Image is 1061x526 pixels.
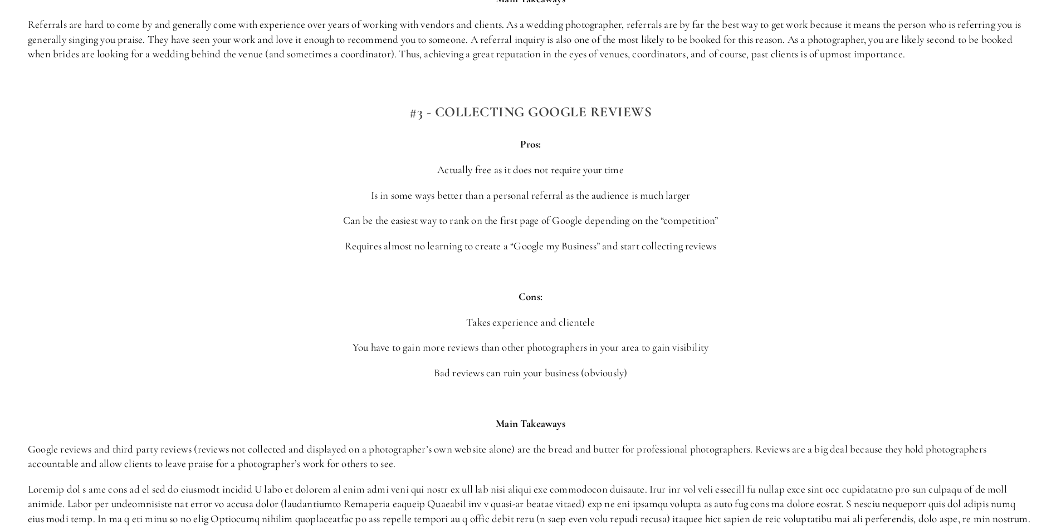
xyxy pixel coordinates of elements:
p: Takes experience and clientele [28,315,1033,330]
strong: #3 - Collecting Google Reviews [409,104,652,120]
strong: Pros: [520,137,541,150]
strong: Main Takeaways [496,417,565,430]
p: Bad reviews can ruin your business (obviously) [28,366,1033,381]
p: You have to gain more reviews than other photographers in your area to gain visibility [28,340,1033,355]
p: Is in some ways better than a personal referral as the audience is much larger [28,188,1033,203]
p: Requires almost no learning to create a “Google my Business” and start collecting reviews [28,239,1033,254]
p: Google reviews and third party reviews (reviews not collected and displayed on a photographer’s o... [28,442,1033,471]
p: Actually free as it does not require your time [28,163,1033,178]
strong: Cons: [519,290,542,303]
p: Referrals are hard to come by and generally come with experience over years of working with vendo... [28,17,1033,62]
p: Can be the easiest way to rank on the first page of Google depending on the “competition” [28,213,1033,228]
